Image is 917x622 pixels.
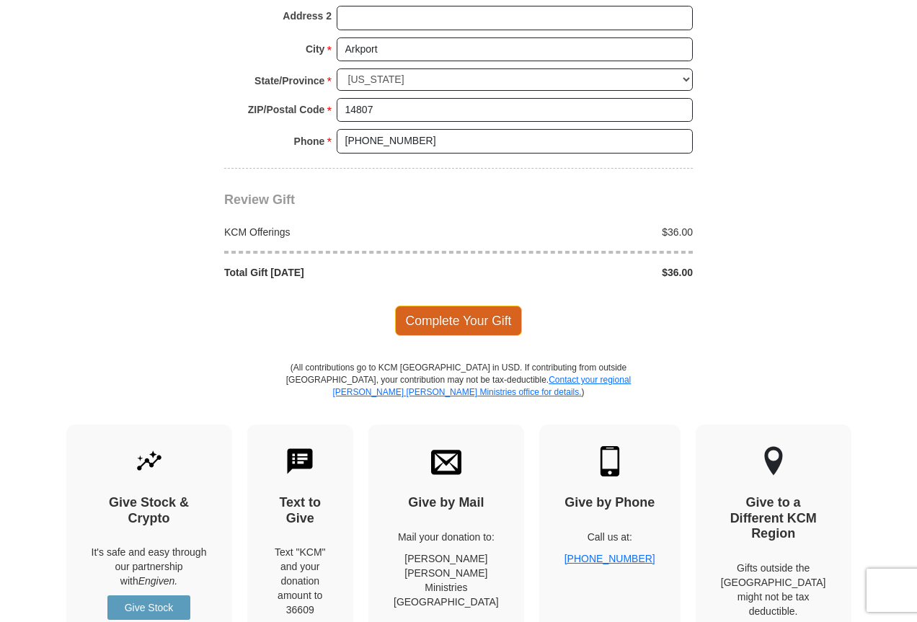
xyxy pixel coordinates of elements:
img: give-by-stock.svg [134,446,164,476]
div: KCM Offerings [217,225,459,239]
span: Complete Your Gift [395,306,523,336]
h4: Give by Phone [564,495,655,511]
img: envelope.svg [431,446,461,476]
img: mobile.svg [595,446,625,476]
div: Total Gift [DATE] [217,265,459,280]
h4: Text to Give [273,495,329,526]
h4: Give by Mail [394,495,499,511]
i: Engiven. [138,575,177,587]
strong: City [306,39,324,59]
div: $36.00 [458,225,701,239]
p: It's safe and easy through our partnership with [92,545,207,588]
p: Call us at: [564,530,655,544]
strong: Phone [294,131,325,151]
span: Review Gift [224,192,295,207]
strong: State/Province [254,71,324,91]
a: [PHONE_NUMBER] [564,553,655,564]
a: Give Stock [107,595,190,620]
strong: Address 2 [283,6,332,26]
div: $36.00 [458,265,701,280]
p: [PERSON_NAME] [PERSON_NAME] Ministries [GEOGRAPHIC_DATA] [394,551,499,609]
p: Gifts outside the [GEOGRAPHIC_DATA] might not be tax deductible. [721,561,826,618]
strong: ZIP/Postal Code [248,99,325,120]
p: Mail your donation to: [394,530,499,544]
img: text-to-give.svg [285,446,315,476]
h4: Give to a Different KCM Region [721,495,826,542]
img: other-region [763,446,784,476]
p: (All contributions go to KCM [GEOGRAPHIC_DATA] in USD. If contributing from outside [GEOGRAPHIC_D... [285,362,632,425]
div: Text "KCM" and your donation amount to 36609 [273,545,329,617]
h4: Give Stock & Crypto [92,495,207,526]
